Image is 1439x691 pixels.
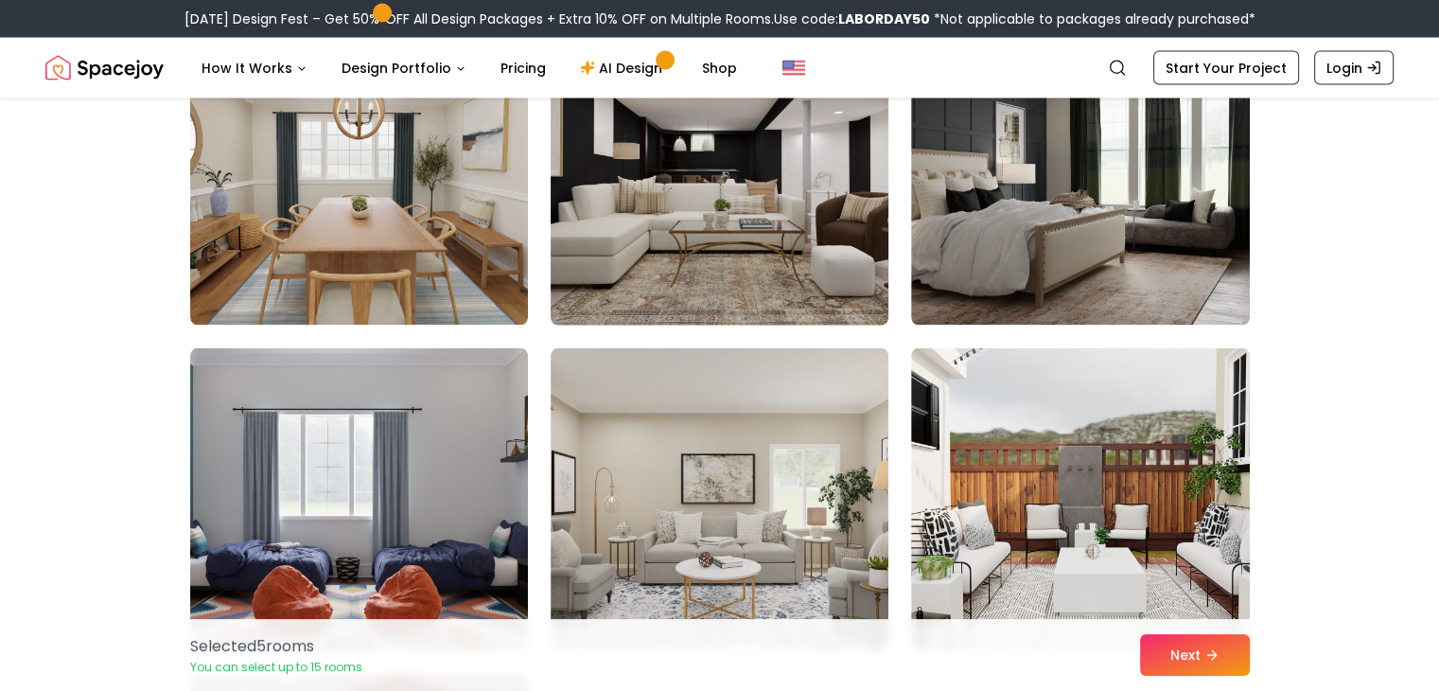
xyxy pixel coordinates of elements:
[551,348,888,651] img: Room room-38
[687,49,752,87] a: Shop
[45,38,1394,98] nav: Global
[542,15,897,333] img: Room room-35
[911,348,1249,651] img: Room room-39
[190,635,362,658] p: Selected 5 room s
[838,9,930,28] b: LABORDAY50
[911,23,1249,326] img: Room room-36
[190,23,528,326] img: Room room-34
[1153,51,1299,85] a: Start Your Project
[186,49,752,87] nav: Main
[190,348,528,651] img: Room room-37
[485,49,561,87] a: Pricing
[184,9,1255,28] div: [DATE] Design Fest – Get 50% OFF All Design Packages + Extra 10% OFF on Multiple Rooms.
[1140,634,1250,676] button: Next
[190,660,362,675] p: You can select up to 15 rooms
[45,49,164,87] img: Spacejoy Logo
[930,9,1255,28] span: *Not applicable to packages already purchased*
[45,49,164,87] a: Spacejoy
[565,49,683,87] a: AI Design
[1314,51,1394,85] a: Login
[774,9,930,28] span: Use code:
[782,57,805,80] img: United States
[326,49,482,87] button: Design Portfolio
[186,49,323,87] button: How It Works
